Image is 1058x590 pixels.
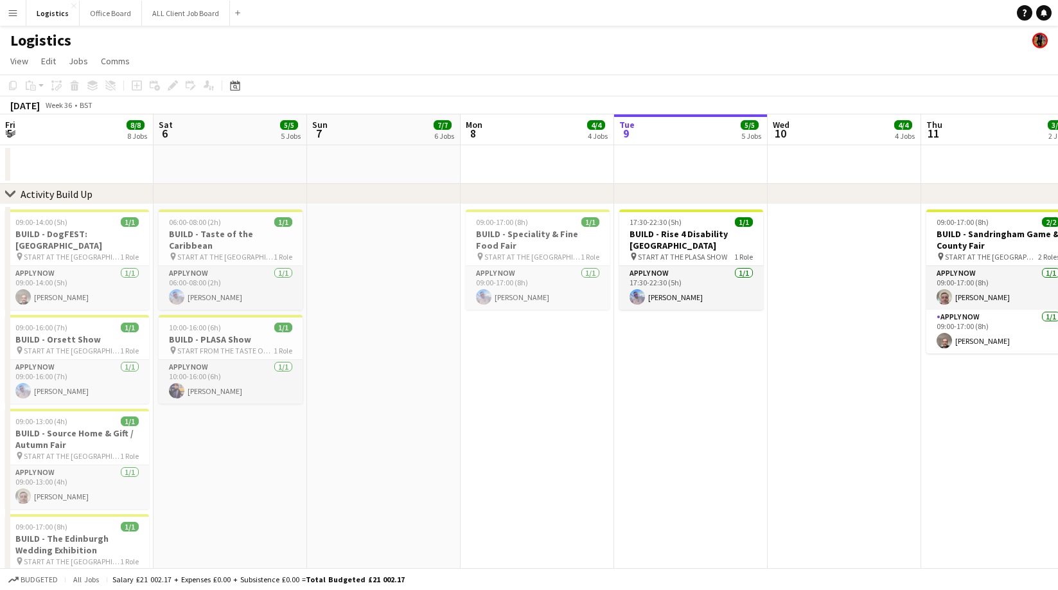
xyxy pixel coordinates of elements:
div: 4 Jobs [588,131,608,141]
div: 4 Jobs [895,131,915,141]
app-job-card: 09:00-14:00 (5h)1/1BUILD - DogFEST: [GEOGRAPHIC_DATA] START AT THE [GEOGRAPHIC_DATA]1 RoleAPPLY N... [5,210,149,310]
span: 09:00-16:00 (7h) [15,323,67,332]
span: 1/1 [121,522,139,532]
app-card-role: APPLY NOW1/109:00-16:00 (7h)[PERSON_NAME] [5,360,149,404]
span: 1/1 [735,217,753,227]
span: 1 Role [734,252,753,262]
a: Jobs [64,53,93,69]
div: 6 Jobs [434,131,454,141]
span: 9 [617,126,635,141]
a: Edit [36,53,61,69]
span: 6 [157,126,173,141]
span: 09:00-17:00 (8h) [15,522,67,532]
span: 1/1 [274,217,292,227]
span: 09:00-13:00 (4h) [15,416,67,426]
span: START FROM THE TASTE OF THE CARIBBEAN [177,346,274,355]
h3: BUILD - Speciality & Fine Food Fair [466,228,610,251]
span: 09:00-17:00 (8h) [937,217,989,227]
span: Edit [41,55,56,67]
span: 1 Role [120,557,139,566]
span: 09:00-17:00 (8h) [476,217,528,227]
span: 1 Role [274,346,292,355]
div: BST [80,100,93,110]
span: 7 [310,126,328,141]
button: Office Board [80,1,142,26]
span: 4/4 [587,120,605,130]
button: ALL Client Job Board [142,1,230,26]
span: 1 Role [120,252,139,262]
app-card-role: APPLY NOW1/109:00-13:00 (4h)[PERSON_NAME] [5,465,149,509]
span: Fri [5,119,15,130]
button: Budgeted [6,573,60,587]
app-user-avatar: Desiree Ramsey [1032,33,1048,48]
span: 06:00-08:00 (2h) [169,217,221,227]
h1: Logistics [10,31,71,50]
div: [DATE] [10,99,40,112]
span: Sun [312,119,328,130]
span: 17:30-22:30 (5h) [630,217,682,227]
div: 8 Jobs [127,131,147,141]
span: Week 36 [42,100,75,110]
span: Comms [101,55,130,67]
button: Logistics [26,1,80,26]
div: Salary £21 002.17 + Expenses £0.00 + Subsistence £0.00 = [112,575,405,584]
div: Activity Build Up [21,188,93,201]
a: Comms [96,53,135,69]
h3: BUILD - Orsett Show [5,334,149,345]
app-job-card: 10:00-16:00 (6h)1/1BUILD - PLASA Show START FROM THE TASTE OF THE CARIBBEAN1 RoleAPPLY NOW1/110:0... [159,315,303,404]
span: 5/5 [280,120,298,130]
span: START AT THE [GEOGRAPHIC_DATA] [24,252,120,262]
span: View [10,55,28,67]
span: Mon [466,119,482,130]
span: START AT THE [GEOGRAPHIC_DATA] [484,252,581,262]
span: 10 [771,126,789,141]
h3: BUILD - DogFEST: [GEOGRAPHIC_DATA] [5,228,149,251]
a: View [5,53,33,69]
span: 1 Role [120,346,139,355]
span: 5/5 [741,120,759,130]
div: 09:00-16:00 (7h)1/1BUILD - Orsett Show START AT THE [GEOGRAPHIC_DATA]1 RoleAPPLY NOW1/109:00-16:0... [5,315,149,404]
span: START AT THE [GEOGRAPHIC_DATA] [24,346,120,355]
span: START AT THE [GEOGRAPHIC_DATA] [945,252,1038,262]
span: 5 [3,126,15,141]
span: START AT THE [GEOGRAPHIC_DATA] [24,557,120,566]
span: Sat [159,119,173,130]
span: Wed [773,119,789,130]
span: START AT THE [GEOGRAPHIC_DATA] [24,451,120,461]
app-card-role: APPLY NOW1/110:00-16:00 (6h)[PERSON_NAME] [159,360,303,404]
h3: BUILD - Taste of the Caribbean [159,228,303,251]
span: 1 Role [120,451,139,461]
app-job-card: 09:00-13:00 (4h)1/1BUILD - Source Home & Gift / Autumn Fair START AT THE [GEOGRAPHIC_DATA]1 RoleA... [5,409,149,509]
span: 8 [464,126,482,141]
span: 1/1 [121,217,139,227]
span: Total Budgeted £21 002.17 [306,575,405,584]
span: 1/1 [274,323,292,332]
span: START AT THE [GEOGRAPHIC_DATA] [177,252,274,262]
span: All jobs [71,575,101,584]
span: 1/1 [581,217,599,227]
app-card-role: APPLY NOW1/109:00-17:00 (8h)[PERSON_NAME] [466,266,610,310]
span: Budgeted [21,575,58,584]
span: START AT THE PLASA SHOW [638,252,727,262]
app-job-card: 06:00-08:00 (2h)1/1BUILD - Taste of the Caribbean START AT THE [GEOGRAPHIC_DATA]1 RoleAPPLY NOW1/... [159,210,303,310]
span: 1/1 [121,323,139,332]
h3: BUILD - PLASA Show [159,334,303,345]
app-job-card: 09:00-17:00 (8h)1/1BUILD - Speciality & Fine Food Fair START AT THE [GEOGRAPHIC_DATA]1 RoleAPPLY ... [466,210,610,310]
span: 09:00-14:00 (5h) [15,217,67,227]
span: 11 [924,126,942,141]
div: 5 Jobs [281,131,301,141]
span: 7/7 [434,120,452,130]
span: Tue [619,119,635,130]
span: 4/4 [894,120,912,130]
h3: BUILD - Source Home & Gift / Autumn Fair [5,427,149,451]
span: Thu [926,119,942,130]
span: 1/1 [121,416,139,426]
span: 1 Role [274,252,292,262]
span: 1 Role [581,252,599,262]
app-job-card: 17:30-22:30 (5h)1/1BUILD - Rise 4 Disability [GEOGRAPHIC_DATA] START AT THE PLASA SHOW1 RoleAPPLY... [619,210,763,310]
